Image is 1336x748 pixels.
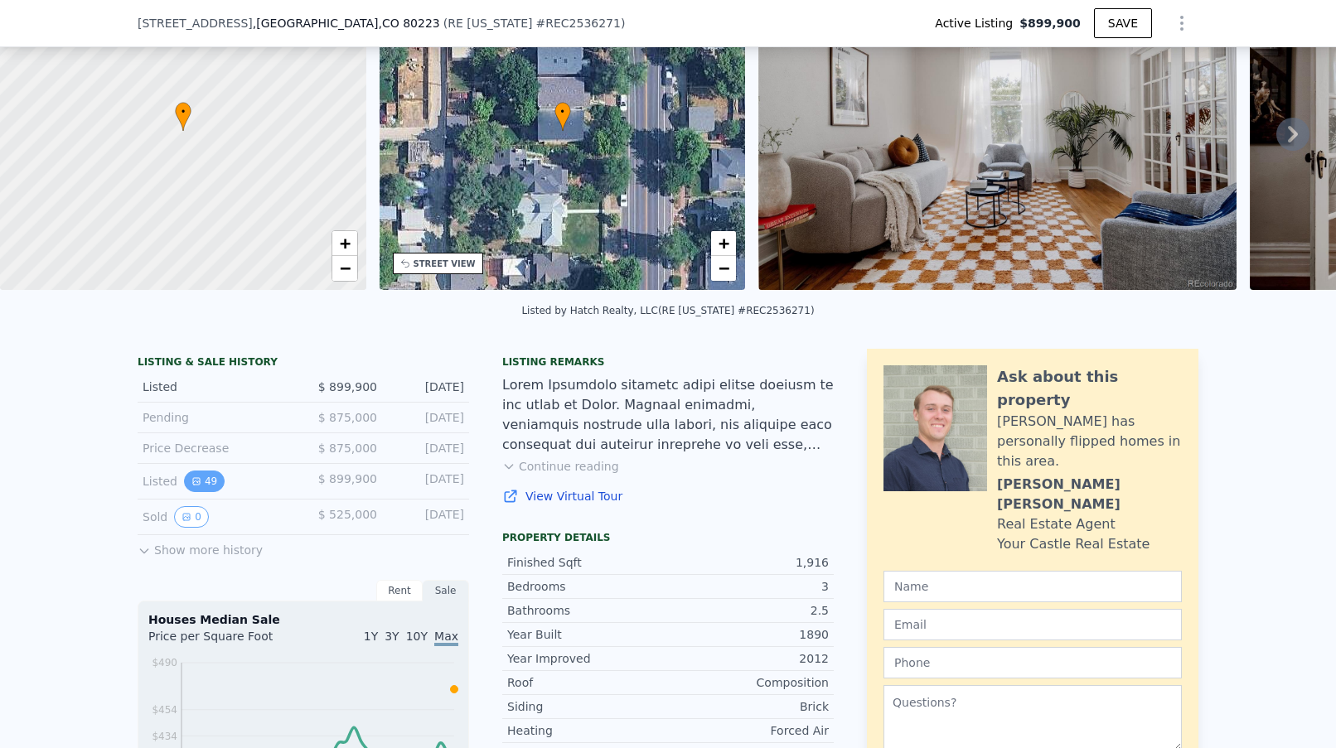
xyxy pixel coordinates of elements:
[253,15,440,31] span: , [GEOGRAPHIC_DATA]
[390,506,464,528] div: [DATE]
[143,471,290,492] div: Listed
[332,256,357,281] a: Zoom out
[883,647,1182,678] input: Phone
[935,15,1019,31] span: Active Listing
[174,506,209,528] button: View historical data
[339,233,350,253] span: +
[997,365,1182,412] div: Ask about this property
[521,305,814,316] div: Listed by Hatch Realty, LLC (RE [US_STATE] #REC2536271)
[668,722,829,739] div: Forced Air
[318,411,377,424] span: $ 875,000
[423,580,469,601] div: Sale
[414,258,476,270] div: STREET VIEW
[378,17,439,30] span: , CO 80223
[390,379,464,395] div: [DATE]
[554,104,571,119] span: •
[502,531,834,544] div: Property details
[143,506,290,528] div: Sold
[997,514,1116,534] div: Real Estate Agent
[138,535,263,558] button: Show more history
[143,409,290,426] div: Pending
[997,534,1150,554] div: Your Castle Real Estate
[507,722,668,739] div: Heating
[502,458,619,475] button: Continue reading
[390,409,464,426] div: [DATE]
[138,15,253,31] span: [STREET_ADDRESS]
[1019,15,1081,31] span: $899,900
[434,630,458,646] span: Max
[175,104,191,119] span: •
[318,472,377,485] span: $ 899,900
[138,355,469,372] div: LISTING & SALE HISTORY
[711,231,736,256] a: Zoom in
[152,731,177,742] tspan: $434
[376,580,423,601] div: Rent
[668,602,829,619] div: 2.5
[668,698,829,715] div: Brick
[318,442,377,455] span: $ 875,000
[507,674,668,691] div: Roof
[554,102,571,131] div: •
[536,17,621,30] span: # REC2536271
[364,630,378,643] span: 1Y
[143,440,290,456] div: Price Decrease
[507,554,668,571] div: Finished Sqft
[997,475,1182,514] div: [PERSON_NAME] [PERSON_NAME]
[406,630,428,643] span: 10Y
[175,102,191,131] div: •
[1165,7,1198,40] button: Show Options
[507,578,668,595] div: Bedrooms
[148,628,303,654] div: Price per Square Foot
[152,657,177,668] tspan: $490
[448,17,532,30] span: RE [US_STATE]
[668,650,829,667] div: 2012
[668,674,829,691] div: Composition
[152,704,177,716] tspan: $454
[711,256,736,281] a: Zoom out
[883,571,1182,602] input: Name
[883,609,1182,640] input: Email
[502,488,834,504] a: View Virtual Tour
[502,375,834,455] div: Lorem Ipsumdolo sitametc adipi elitse doeiusm te inc utlab et Dolor. Magnaal enimadmi, veniamquis...
[443,15,626,31] div: ( )
[997,412,1182,471] div: [PERSON_NAME] has personally flipped homes in this area.
[318,508,377,521] span: $ 525,000
[507,626,668,643] div: Year Built
[318,380,377,393] span: $ 899,900
[507,698,668,715] div: Siding
[668,626,829,643] div: 1890
[148,611,458,628] div: Houses Median Sale
[719,233,729,253] span: +
[385,630,399,643] span: 3Y
[1094,8,1152,38] button: SAVE
[184,471,225,492] button: View historical data
[668,554,829,571] div: 1,916
[332,231,357,256] a: Zoom in
[390,471,464,492] div: [DATE]
[668,578,829,595] div: 3
[507,650,668,667] div: Year Improved
[390,440,464,456] div: [DATE]
[143,379,290,395] div: Listed
[719,258,729,278] span: −
[339,258,350,278] span: −
[502,355,834,369] div: Listing remarks
[507,602,668,619] div: Bathrooms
